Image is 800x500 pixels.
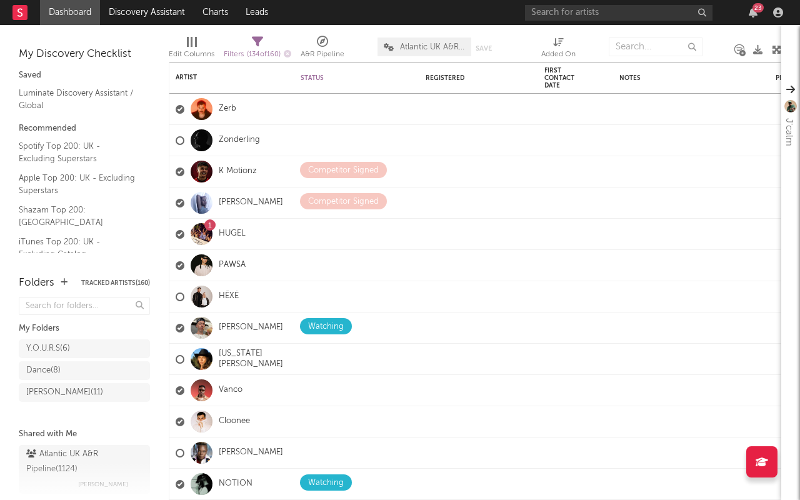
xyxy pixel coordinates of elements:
[224,47,291,62] div: Filters
[219,166,257,177] a: K Motionz
[781,118,796,146] div: J'calm
[78,477,128,492] span: [PERSON_NAME]
[749,7,757,17] button: 23
[219,416,250,427] a: Cloonee
[19,235,137,261] a: iTunes Top 200: UK - Excluding Catalog
[541,31,576,67] div: Added On
[169,31,214,67] div: Edit Columns
[752,3,764,12] div: 23
[169,47,214,62] div: Edit Columns
[19,47,150,62] div: My Discovery Checklist
[26,363,61,378] div: Dance ( 8 )
[26,385,103,400] div: [PERSON_NAME] ( 11 )
[19,171,137,197] a: Apple Top 200: UK - Excluding Superstars
[19,68,150,83] div: Saved
[544,67,588,89] div: First Contact Date
[301,74,382,82] div: Status
[19,297,150,315] input: Search for folders...
[19,383,150,402] a: [PERSON_NAME](11)
[219,447,283,458] a: [PERSON_NAME]
[219,135,260,146] a: Zonderling
[26,447,139,477] div: Atlantic UK A&R Pipeline ( 1124 )
[301,31,344,67] div: A&R Pipeline
[426,74,501,82] div: Registered
[26,341,70,356] div: Y.O.U.R.S ( 6 )
[308,194,379,209] div: Competitor Signed
[219,385,242,396] a: Vanco
[308,319,344,334] div: Watching
[541,47,576,62] div: Added On
[247,51,281,58] span: ( 134 of 160 )
[219,322,283,333] a: [PERSON_NAME]
[176,74,269,81] div: Artist
[219,229,246,239] a: HUGEL
[19,321,150,336] div: My Folders
[219,104,236,114] a: Zerb
[308,476,344,491] div: Watching
[19,427,150,442] div: Shared with Me
[19,86,137,112] a: Luminate Discovery Assistant / Global
[19,339,150,358] a: Y.O.U.R.S(6)
[219,197,283,208] a: [PERSON_NAME]
[609,37,702,56] input: Search...
[219,291,239,302] a: HËXĖ
[400,43,465,51] span: Atlantic UK A&R Pipeline
[219,260,246,271] a: PAWSA
[19,121,150,136] div: Recommended
[19,203,137,229] a: Shazam Top 200: [GEOGRAPHIC_DATA]
[81,280,150,286] button: Tracked Artists(160)
[476,45,492,52] button: Save
[308,163,379,178] div: Competitor Signed
[19,139,137,165] a: Spotify Top 200: UK - Excluding Superstars
[19,445,150,494] a: Atlantic UK A&R Pipeline(1124)[PERSON_NAME]
[19,276,54,291] div: Folders
[219,479,252,489] a: NOTION
[219,349,288,370] a: [US_STATE][PERSON_NAME]
[19,361,150,380] a: Dance(8)
[301,47,344,62] div: A&R Pipeline
[525,5,712,21] input: Search for artists
[619,74,744,82] div: Notes
[224,31,291,67] div: Filters(134 of 160)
